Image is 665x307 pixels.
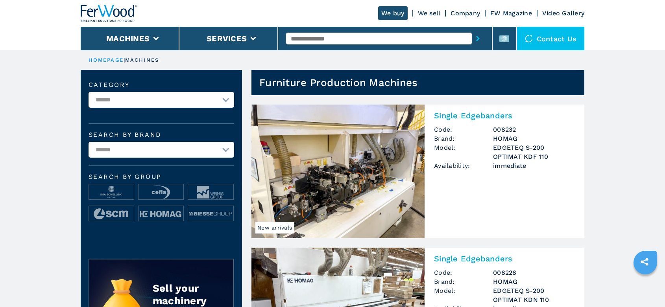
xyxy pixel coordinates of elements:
[251,105,584,238] a: Single Edgebanders HOMAG EDGETEQ S-200 OPTIMAT KDF 110New arrivalsSingle EdgebandersCode:008232Br...
[635,252,654,272] a: sharethis
[89,82,234,88] label: Category
[472,29,484,48] button: submit-button
[259,76,417,89] h1: Furniture Production Machines
[434,161,493,170] span: Availability:
[434,277,493,286] span: Brand:
[124,57,125,63] span: |
[251,105,425,238] img: Single Edgebanders HOMAG EDGETEQ S-200 OPTIMAT KDF 110
[632,272,659,301] iframe: Chat
[89,132,234,138] label: Search by brand
[418,9,441,17] a: We sell
[188,206,233,222] img: image
[451,9,480,17] a: Company
[493,277,575,286] h3: HOMAG
[139,184,183,200] img: image
[434,143,493,161] span: Model:
[434,125,493,134] span: Code:
[493,125,575,134] h3: 008232
[517,27,585,50] div: Contact us
[255,222,294,233] span: New arrivals
[434,111,575,120] h2: Single Edgebanders
[89,174,234,180] span: Search by group
[378,6,408,20] a: We buy
[188,184,233,200] img: image
[493,268,575,277] h3: 008228
[542,9,584,17] a: Video Gallery
[434,254,575,263] h2: Single Edgebanders
[493,134,575,143] h3: HOMAG
[434,268,493,277] span: Code:
[525,35,533,42] img: Contact us
[434,286,493,304] span: Model:
[207,34,247,43] button: Services
[493,161,575,170] span: immediate
[434,134,493,143] span: Brand:
[89,206,134,222] img: image
[125,57,159,64] p: machines
[81,5,137,22] img: Ferwood
[493,143,575,161] h3: EDGETEQ S-200 OPTIMAT KDF 110
[490,9,532,17] a: FW Magazine
[89,184,134,200] img: image
[493,286,575,304] h3: EDGETEQ S-200 OPTIMAT KDN 110
[106,34,150,43] button: Machines
[139,206,183,222] img: image
[89,57,124,63] a: HOMEPAGE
